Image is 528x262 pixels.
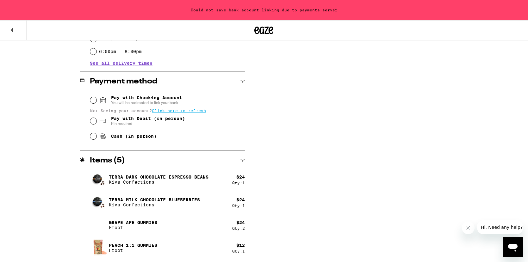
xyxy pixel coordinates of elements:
button: See all delivery times [90,61,152,65]
img: Terra Dark Chocolate Espresso Beans [90,171,108,188]
span: Click here to refresh [152,108,206,113]
img: Terra Milk Chocolate Blueberries [90,193,108,211]
p: Kiva Confections [109,202,200,207]
iframe: Button to launch messaging window [503,237,523,257]
div: Qty: 1 [232,181,245,185]
p: Grape Ape Gummies [109,220,157,225]
p: Froot [109,225,157,230]
iframe: Message from company [477,220,523,234]
div: $ 24 [236,197,245,202]
span: Pin required [111,121,185,126]
div: Not Seeing your account? [90,108,245,113]
div: $ 24 [236,220,245,225]
p: Kiva Confections [109,180,208,185]
p: Terra Milk Chocolate Blueberries [109,197,200,202]
label: 6:00pm - 8:00pm [99,49,142,54]
div: $ 24 [236,174,245,180]
p: Froot [109,248,157,253]
span: You will be redirected to link your bank [111,100,182,105]
img: Peach 1:1 Gummies [90,239,108,256]
span: Pay with Checking Account [111,95,182,105]
img: Grape Ape Gummies [90,216,108,234]
iframe: Close message [462,222,475,234]
div: Qty: 2 [232,226,245,230]
p: Peach 1:1 Gummies [109,243,157,248]
p: Terra Dark Chocolate Espresso Beans [109,174,208,180]
span: Cash (in person) [111,134,157,139]
h2: Payment method [90,78,157,85]
div: $ 12 [236,243,245,248]
div: Qty: 1 [232,249,245,253]
h2: Items ( 5 ) [90,157,125,164]
div: Qty: 1 [232,204,245,208]
span: Pay with Debit (in person) [111,116,185,121]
